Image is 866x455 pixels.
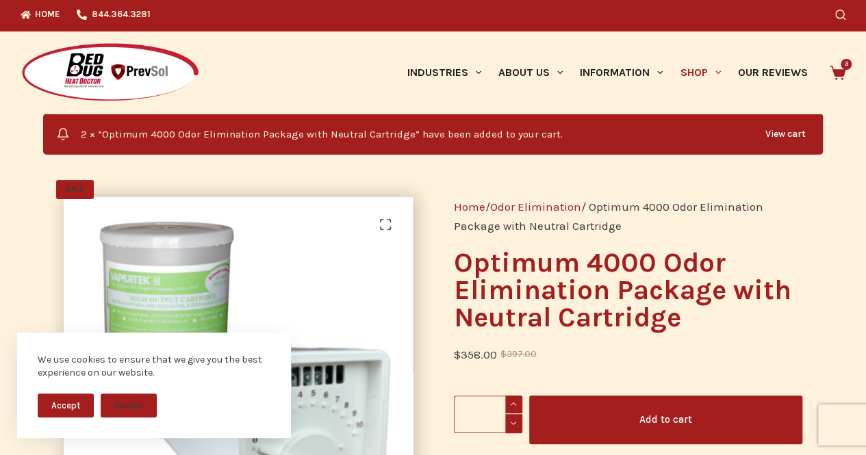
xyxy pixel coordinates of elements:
button: Search [835,10,845,20]
button: Decline [101,393,157,417]
span: 3 [841,59,852,70]
input: Product quantity [454,395,522,433]
button: Open LiveChat chat widget [11,5,52,47]
button: Add to cart [529,395,802,444]
span: SALE [56,180,94,199]
a: Information [572,31,672,114]
img: Prevsol/Bed Bug Heat Doctor [21,42,200,103]
button: Accept [38,393,94,417]
div: We use cookies to ensure that we give you the best experience on our website. [38,353,270,380]
bdi: 397.00 [500,349,537,359]
span: $ [454,348,461,361]
nav: Breadcrumb [454,197,802,235]
nav: Primary [398,31,816,114]
div: 2 × “Optimum 4000 Odor Elimination Package with Neutral Cartridge” have been added to your cart. [43,114,823,155]
a: Industries [398,31,489,114]
h1: Optimum 4000 Odor Elimination Package with Neutral Cartridge [454,249,802,331]
a: Home [454,200,485,213]
a: About Us [489,31,571,114]
bdi: 358.00 [454,348,497,361]
span: $ [500,349,507,359]
a: View cart [755,120,816,148]
a: Odor Elimination [490,200,581,213]
a: Shop [672,31,729,114]
a: View full-screen image gallery [372,211,399,238]
a: Our Reviews [729,31,816,114]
